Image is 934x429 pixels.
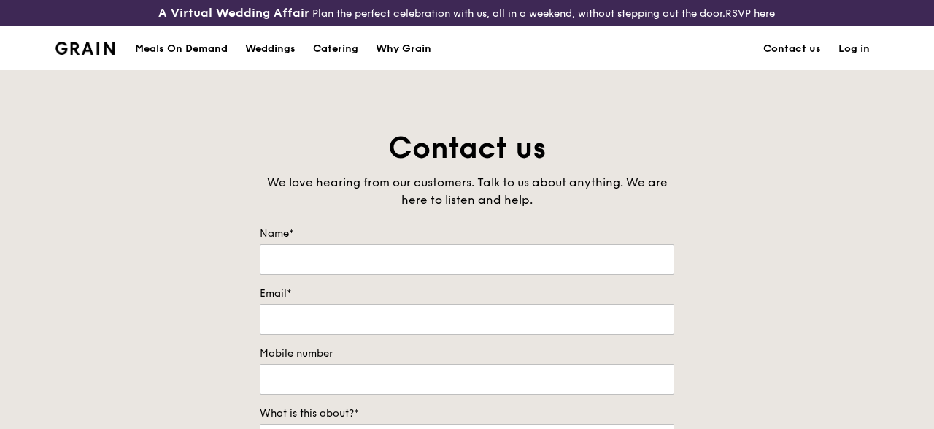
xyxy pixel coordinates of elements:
a: Weddings [236,27,304,71]
div: We love hearing from our customers. Talk to us about anything. We are here to listen and help. [260,174,674,209]
label: What is this about?* [260,406,674,421]
h1: Contact us [260,129,674,168]
a: GrainGrain [55,26,115,69]
a: RSVP here [725,7,775,20]
div: Meals On Demand [135,27,228,71]
h3: A Virtual Wedding Affair [158,6,309,20]
label: Mobile number [260,346,674,361]
a: Contact us [754,27,830,71]
a: Why Grain [367,27,440,71]
div: Catering [313,27,358,71]
label: Email* [260,286,674,301]
div: Weddings [245,27,296,71]
a: Log in [830,27,879,71]
a: Catering [304,27,367,71]
label: Name* [260,227,674,241]
img: Grain [55,42,115,55]
div: Why Grain [376,27,431,71]
div: Plan the perfect celebration with us, all in a weekend, without stepping out the door. [155,6,778,20]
